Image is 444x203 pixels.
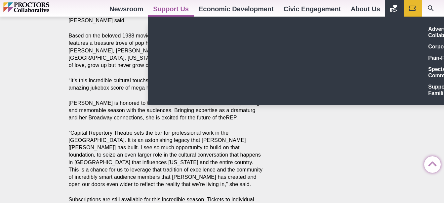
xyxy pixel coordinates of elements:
a: Back to Top [424,157,437,170]
p: “Capital Repertory Theatre sets the bar for professional work in the [GEOGRAPHIC_DATA]. It is an ... [69,129,263,188]
p: “It’s this incredible cultural touchstone, especially for Gen Xers. It’s got this amazing jukebox... [69,77,263,92]
p: [PERSON_NAME] is honored to take on this new role and share this captivating and memorable season... [69,100,263,121]
p: Based on the beloved 1988 movie starring [PERSON_NAME], this new musical features a treasure trov... [69,32,263,69]
img: Proctors logo [3,2,78,12]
